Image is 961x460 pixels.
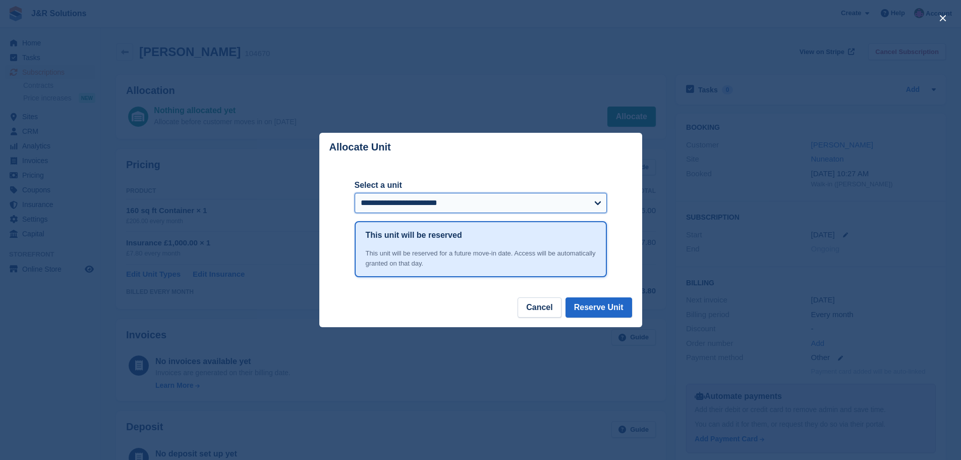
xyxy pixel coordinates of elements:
h1: This unit will be reserved [366,229,462,241]
button: close [935,10,951,26]
p: Allocate Unit [329,141,391,153]
div: This unit will be reserved for a future move-in date. Access will be automatically granted on tha... [366,248,596,268]
button: Reserve Unit [566,297,632,318]
label: Select a unit [355,179,607,191]
button: Cancel [518,297,561,318]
